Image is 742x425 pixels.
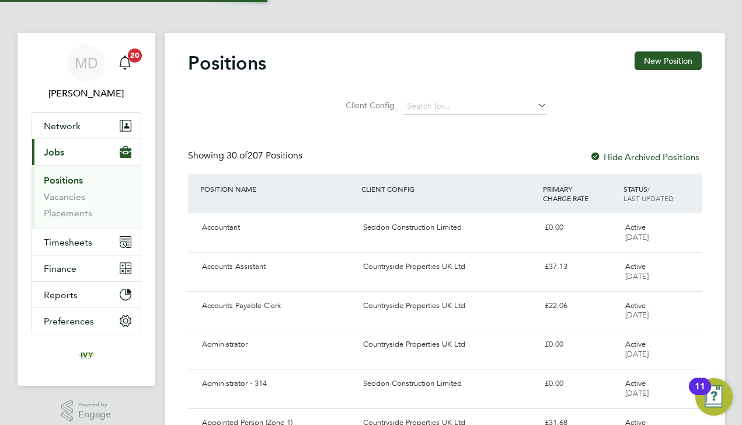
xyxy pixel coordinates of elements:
[540,257,621,277] div: £37.13
[227,150,302,161] span: 207 Positions
[625,339,646,349] span: Active
[44,289,78,300] span: Reports
[621,178,701,209] div: STATUS
[44,120,81,132] span: Network
[197,335,358,354] div: Administrator
[188,150,305,162] div: Showing
[227,150,248,161] span: 30 of
[32,87,141,101] span: Matt Dewhurst
[78,410,111,420] span: Engage
[695,378,733,416] button: Open Resource Center, 11 new notifications
[590,151,699,163] label: Hide Archived Positions
[540,218,621,237] div: £0.00
[197,374,358,393] div: Administrator - 314
[32,255,141,281] button: Finance
[197,178,358,199] div: POSITION NAME
[358,257,540,277] div: Countryside Properties UK Ltd
[32,346,141,365] a: Go to home page
[625,310,649,320] span: [DATE]
[358,178,540,199] div: CLIENT CONFIG
[635,51,702,70] button: New Position
[197,218,358,237] div: Accountant
[44,208,92,219] a: Placements
[44,263,76,274] span: Finance
[625,271,649,281] span: [DATE]
[32,44,141,101] a: MD[PERSON_NAME]
[32,282,141,307] button: Reports
[78,400,111,410] span: Powered by
[32,165,141,229] div: Jobs
[403,98,547,115] input: Search for...
[540,374,621,393] div: £0.00
[358,374,540,393] div: Seddon Construction Limited
[32,229,141,255] button: Timesheets
[197,296,358,316] div: Accounts Payable Clerk
[128,49,142,63] span: 20
[540,178,621,209] div: PRIMARY CHARGE RATE
[342,100,395,110] label: Client Config
[625,232,649,242] span: [DATE]
[358,335,540,354] div: Countryside Properties UK Ltd
[44,316,94,327] span: Preferences
[625,378,646,388] span: Active
[625,388,649,398] span: [DATE]
[32,113,141,139] button: Network
[113,44,137,82] a: 20
[358,296,540,316] div: Countryside Properties UK Ltd
[623,194,674,203] span: LAST UPDATED
[625,300,646,310] span: Active
[44,147,64,158] span: Jobs
[625,261,646,271] span: Active
[32,308,141,334] button: Preferences
[44,237,92,248] span: Timesheets
[695,386,705,402] div: 11
[75,56,98,71] span: MD
[44,175,83,186] a: Positions
[32,139,141,165] button: Jobs
[647,184,650,194] span: /
[358,218,540,237] div: Seddon Construction Limited
[61,400,111,422] a: Powered byEngage
[44,191,85,202] a: Vacancies
[540,296,621,316] div: £22.06
[188,51,266,75] h2: Positions
[197,257,358,277] div: Accounts Assistant
[625,222,646,232] span: Active
[77,346,96,365] img: ivyresourcegroup-logo-retina.png
[540,335,621,354] div: £0.00
[625,349,649,359] span: [DATE]
[18,33,155,386] nav: Main navigation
